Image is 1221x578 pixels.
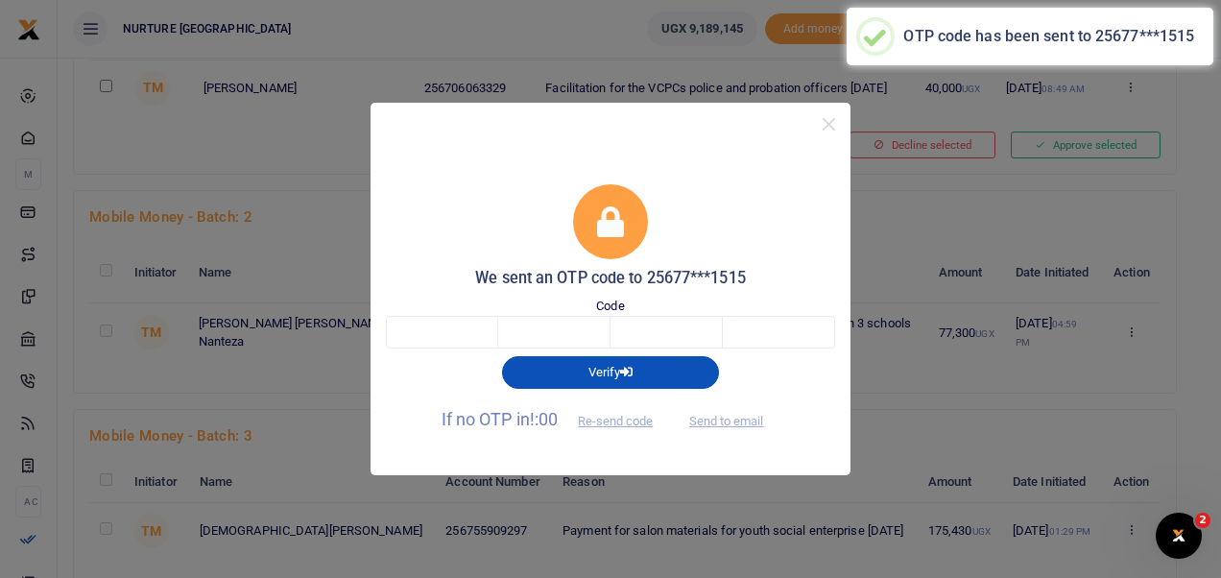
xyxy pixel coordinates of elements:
[386,269,835,288] h5: We sent an OTP code to 25677***1515
[530,409,558,429] span: !:00
[596,297,624,316] label: Code
[815,110,843,138] button: Close
[1195,513,1210,528] span: 2
[1156,513,1202,559] iframe: Intercom live chat
[442,409,670,429] span: If no OTP in
[502,356,719,389] button: Verify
